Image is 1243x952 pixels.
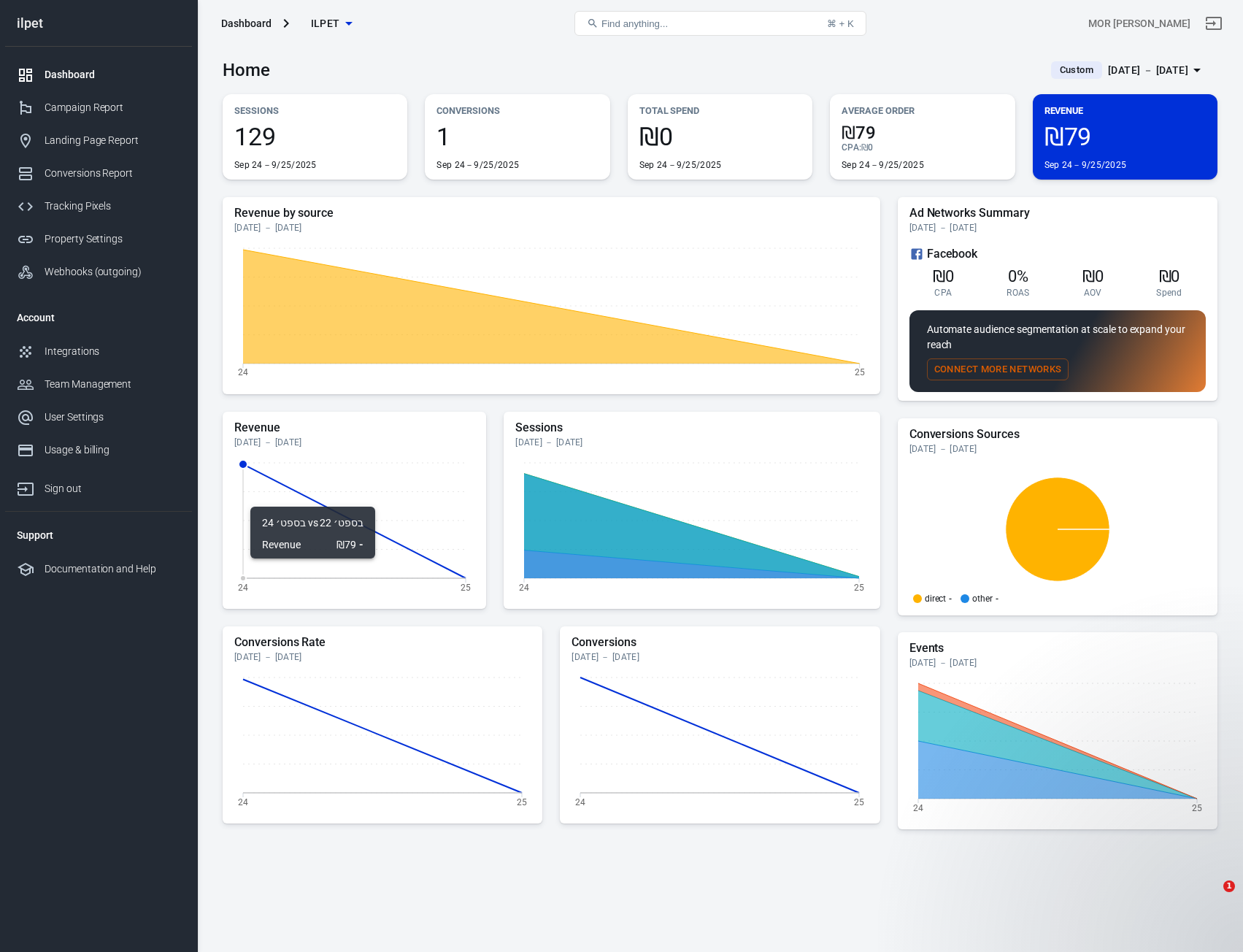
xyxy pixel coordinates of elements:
div: Sep 24－9/25/2025 [436,159,519,171]
tspan: 24 [238,367,248,377]
div: [DATE] － [DATE] [909,222,1206,234]
span: - [949,594,952,603]
svg: Facebook Ads [909,245,924,263]
p: Automate audience segmentation at scale to expand your reach [927,322,1188,353]
p: Conversions [436,103,598,118]
p: Average Order [842,103,1003,118]
div: ilpet [5,17,192,30]
div: [DATE] － [DATE] [572,651,868,663]
span: ₪79 [1044,124,1206,149]
span: 129 [234,124,396,149]
button: Find anything...⌘ + K [574,11,866,36]
tspan: 25 [854,796,864,807]
div: Sep 24－9/25/2025 [842,159,924,171]
div: Documentation and Help [45,561,180,577]
a: Usage & billing [5,434,192,467]
span: ₪0 [1159,267,1180,285]
div: [DATE] － [DATE] [234,437,474,448]
div: Account id: MBZuPSxE [1088,16,1190,31]
li: Account [5,300,192,335]
div: Property Settings [45,231,180,247]
a: Property Settings [5,223,192,256]
h5: Ad Networks Summary [909,206,1206,220]
a: Dashboard [5,58,192,91]
a: Webhooks (outgoing) [5,256,192,288]
span: CPA [934,287,952,299]
div: [DATE] － [DATE] [515,437,868,448]
div: Usage & billing [45,442,180,458]
a: Sign out [5,467,192,505]
p: Total Spend [639,103,801,118]
button: Connect More Networks [927,358,1069,381]
p: other [972,594,993,603]
span: - [996,594,998,603]
p: Revenue [1044,103,1206,118]
span: ₪0 [861,142,873,153]
span: ROAS [1007,287,1029,299]
a: Campaign Report [5,91,192,124]
div: ⌘ + K [827,18,854,29]
tspan: 25 [854,582,864,592]
p: direct [925,594,947,603]
div: Landing Page Report [45,133,180,148]
button: ilpet [295,10,368,37]
div: Dashboard [221,16,272,31]
span: 0% [1008,267,1028,285]
h5: Conversions Rate [234,635,531,650]
span: ₪0 [1082,267,1104,285]
span: Find anything... [601,18,668,29]
span: 1 [1223,880,1235,892]
span: ₪0 [639,124,801,149]
a: Conversions Report [5,157,192,190]
div: Sep 24－9/25/2025 [234,159,317,171]
tspan: 24 [913,803,923,813]
span: Custom [1054,63,1099,77]
div: Campaign Report [45,100,180,115]
div: Conversions Report [45,166,180,181]
div: [DATE] － [DATE] [1108,61,1188,80]
div: Dashboard [45,67,180,82]
div: Integrations [45,344,180,359]
h5: Sessions [515,421,868,435]
a: Tracking Pixels [5,190,192,223]
div: [DATE] － [DATE] [909,657,1206,669]
button: Custom[DATE] － [DATE] [1039,58,1217,82]
span: AOV [1084,287,1102,299]
tspan: 24 [238,796,248,807]
a: Team Management [5,368,192,401]
h3: Home [223,60,270,80]
div: [DATE] － [DATE] [909,443,1206,455]
tspan: 24 [238,582,248,592]
a: Integrations [5,335,192,368]
h5: Conversions Sources [909,427,1206,442]
span: Spend [1156,287,1182,299]
div: Facebook [909,245,1206,263]
h5: Revenue by source [234,206,869,220]
span: ₪79 [842,124,1003,142]
div: Sep 24－9/25/2025 [1044,159,1127,171]
div: Tracking Pixels [45,199,180,214]
h5: Events [909,641,1206,656]
h5: Revenue [234,421,474,435]
a: User Settings [5,401,192,434]
div: [DATE] － [DATE] [234,651,531,663]
tspan: 25 [461,582,471,592]
tspan: 24 [575,796,585,807]
div: [DATE] － [DATE] [234,222,869,234]
div: User Settings [45,410,180,425]
h5: Conversions [572,635,868,650]
a: Landing Page Report [5,124,192,157]
div: Sep 24－9/25/2025 [639,159,722,171]
div: Team Management [45,377,180,392]
a: Sign out [1196,6,1231,41]
iframe: Intercom live chat [1193,880,1228,915]
div: Webhooks (outgoing) [45,264,180,280]
tspan: 25 [517,796,527,807]
span: CPA : [842,142,861,153]
span: ilpet [311,15,340,33]
span: 1 [436,124,598,149]
div: Sign out [45,481,180,496]
tspan: 25 [855,367,865,377]
span: ₪0 [933,267,954,285]
p: Sessions [234,103,396,118]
